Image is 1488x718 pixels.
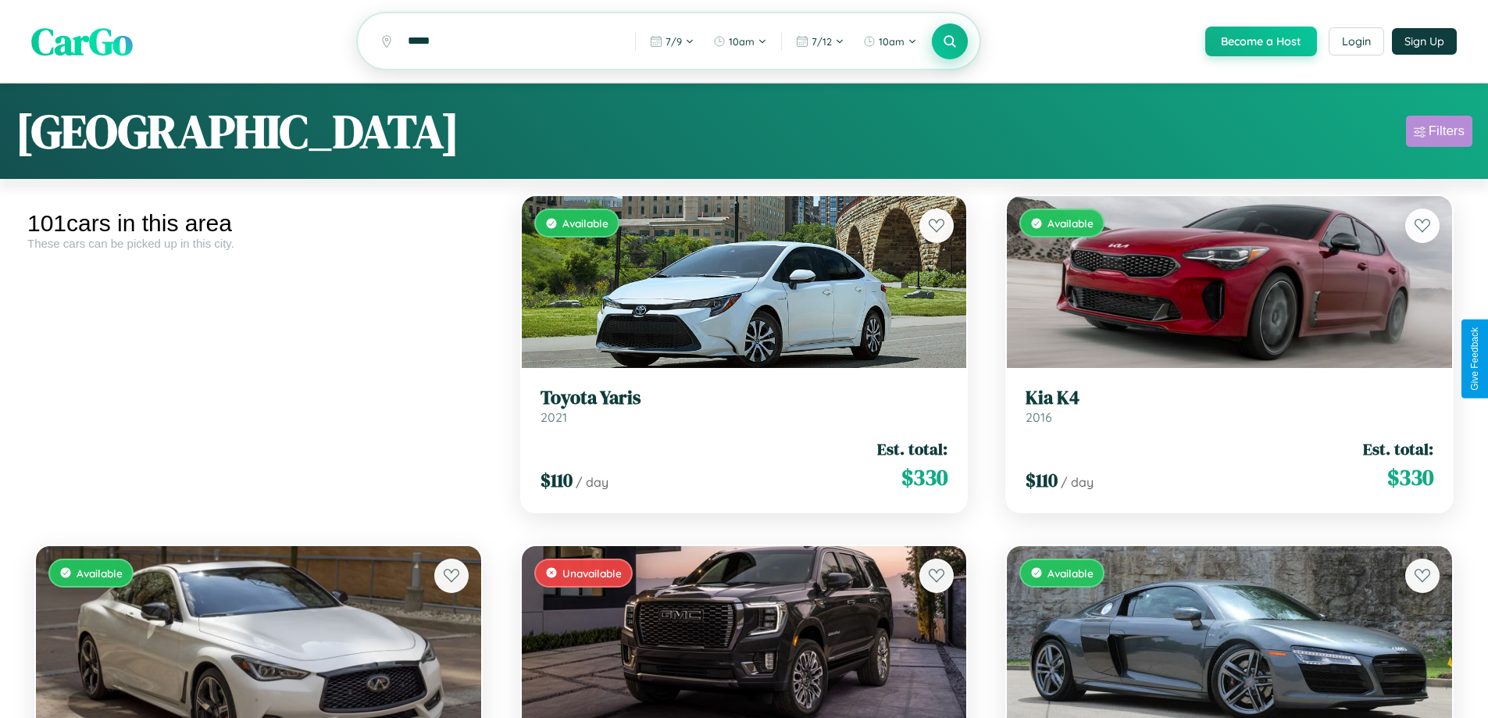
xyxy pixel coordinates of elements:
span: Available [562,216,608,230]
button: 7/9 [642,29,702,54]
span: / day [1061,474,1094,490]
span: Est. total: [1363,438,1433,460]
span: 7 / 9 [665,35,682,48]
span: Unavailable [562,566,622,580]
button: Become a Host [1205,27,1317,56]
span: Available [1047,216,1094,230]
span: 2016 [1026,409,1052,425]
span: Available [77,566,123,580]
button: Sign Up [1392,28,1457,55]
span: 7 / 12 [812,35,832,48]
span: $ 330 [901,462,947,493]
div: Filters [1429,123,1465,139]
button: Login [1329,27,1384,55]
button: 10am [705,29,775,54]
div: These cars can be picked up in this city. [27,237,490,250]
h1: [GEOGRAPHIC_DATA] [16,99,459,163]
span: $ 110 [541,467,573,493]
span: / day [576,474,608,490]
span: 10am [729,35,755,48]
span: 2021 [541,409,567,425]
span: CarGo [31,16,133,67]
div: 101 cars in this area [27,210,490,237]
span: Available [1047,566,1094,580]
span: $ 110 [1026,467,1058,493]
span: $ 330 [1387,462,1433,493]
button: 7/12 [788,29,852,54]
span: 10am [879,35,905,48]
span: Est. total: [877,438,947,460]
h3: Toyota Yaris [541,387,948,409]
div: Give Feedback [1469,327,1480,391]
a: Toyota Yaris2021 [541,387,948,425]
button: 10am [855,29,925,54]
h3: Kia K4 [1026,387,1433,409]
a: Kia K42016 [1026,387,1433,425]
button: Filters [1406,116,1472,147]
